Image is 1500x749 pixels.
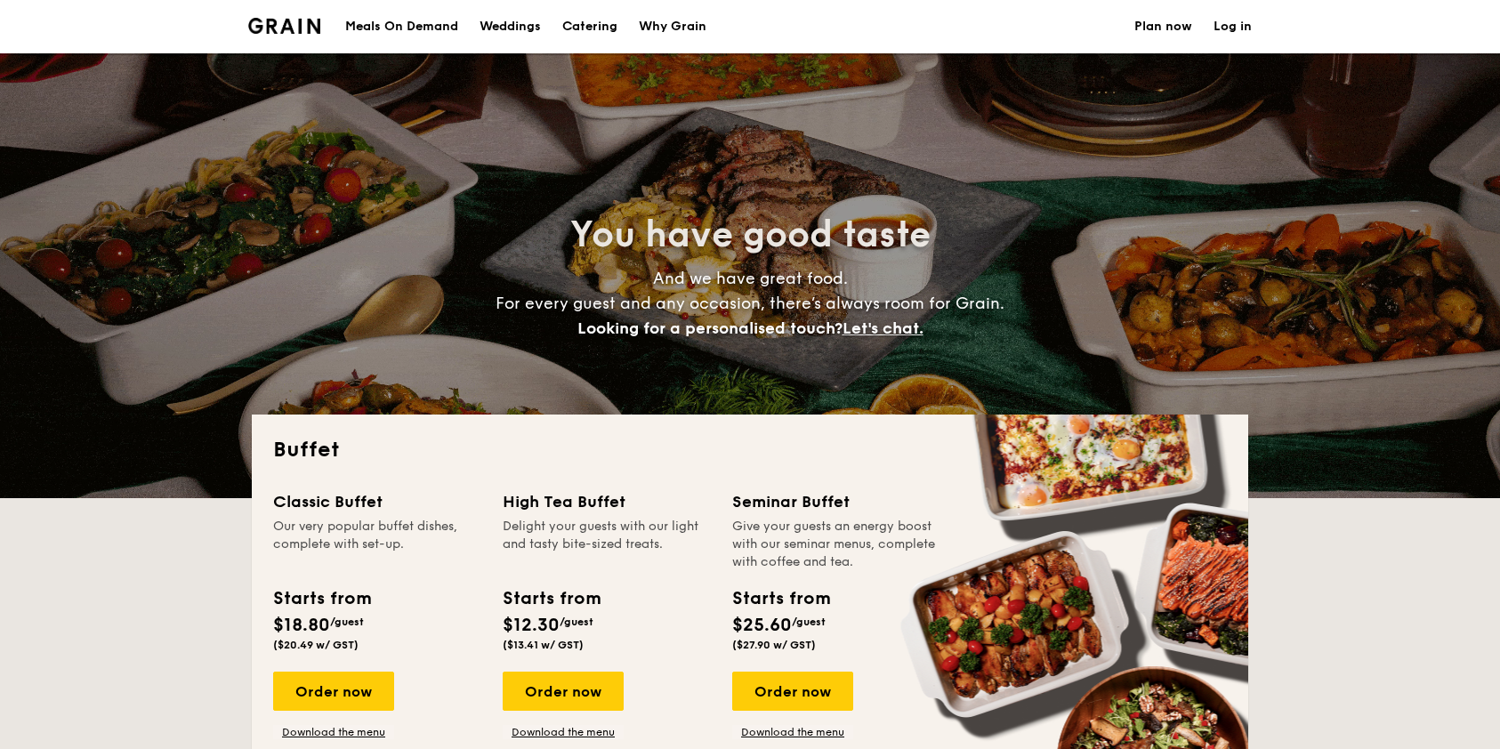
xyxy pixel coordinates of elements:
div: Starts from [732,585,829,612]
div: Classic Buffet [273,489,481,514]
h2: Buffet [273,436,1227,464]
div: Starts from [273,585,370,612]
img: Grain [248,18,320,34]
div: Order now [732,672,853,711]
span: ($20.49 w/ GST) [273,639,359,651]
a: Download the menu [273,725,394,739]
div: Order now [273,672,394,711]
span: /guest [792,616,826,628]
span: /guest [560,616,593,628]
a: Download the menu [732,725,853,739]
span: $18.80 [273,615,330,636]
div: Starts from [503,585,600,612]
span: /guest [330,616,364,628]
div: Delight your guests with our light and tasty bite-sized treats. [503,518,711,571]
div: High Tea Buffet [503,489,711,514]
span: ($13.41 w/ GST) [503,639,584,651]
a: Download the menu [503,725,624,739]
span: $12.30 [503,615,560,636]
div: Give your guests an energy boost with our seminar menus, complete with coffee and tea. [732,518,940,571]
div: Seminar Buffet [732,489,940,514]
a: Logotype [248,18,320,34]
span: ($27.90 w/ GST) [732,639,816,651]
div: Our very popular buffet dishes, complete with set-up. [273,518,481,571]
span: Let's chat. [843,318,923,338]
span: $25.60 [732,615,792,636]
div: Order now [503,672,624,711]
